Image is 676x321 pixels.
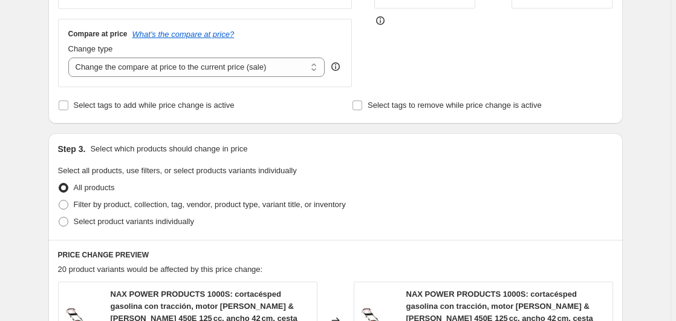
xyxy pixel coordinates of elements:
p: Select which products should change in price [90,143,247,155]
span: 20 product variants would be affected by this price change: [58,265,263,274]
span: Select tags to remove while price change is active [368,101,542,110]
h6: PRICE CHANGE PREVIEW [58,250,613,260]
span: Filter by product, collection, tag, vendor, product type, variant title, or inventory [74,200,346,209]
span: Select all products, use filters, or select products variants individually [58,166,297,175]
h2: Step 3. [58,143,86,155]
span: Change type [68,44,113,53]
span: Select product variants individually [74,217,194,226]
h3: Compare at price [68,29,128,39]
button: What's the compare at price? [132,30,235,39]
span: Select tags to add while price change is active [74,101,235,110]
div: help [330,61,342,73]
span: All products [74,183,115,192]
